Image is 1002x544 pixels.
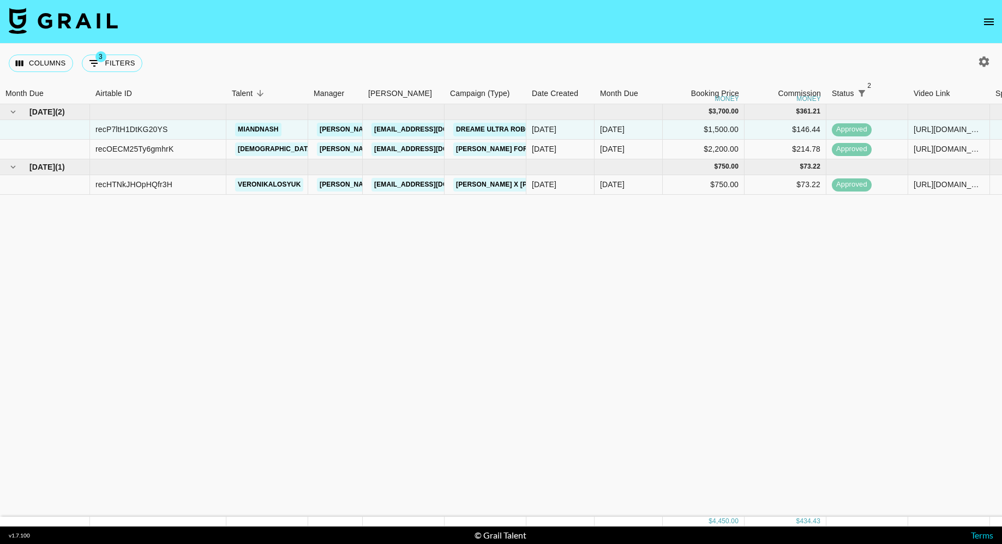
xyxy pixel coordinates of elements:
[450,83,510,104] div: Campaign (Type)
[832,83,854,104] div: Status
[796,95,821,102] div: money
[235,178,303,192] a: veronikalosyuk
[854,86,869,101] div: 2 active filters
[317,178,495,192] a: [PERSON_NAME][EMAIL_ADDRESS][DOMAIN_NAME]
[82,55,142,72] button: Show filters
[715,95,739,102] div: money
[832,144,872,154] span: approved
[600,144,625,154] div: Jun '25
[691,83,739,104] div: Booking Price
[55,106,65,117] span: ( 2 )
[709,107,712,116] div: $
[5,159,21,175] button: hide children
[978,11,1000,33] button: open drawer
[908,83,990,104] div: Video Link
[796,517,800,526] div: $
[914,144,984,154] div: https://www.instagram.com/reel/DLYLihNxZ60/?igsh=dHV2Nm1zZ3J3eHBy
[800,517,820,526] div: 434.43
[971,530,993,540] a: Terms
[712,107,739,116] div: 3,700.00
[95,51,106,62] span: 3
[778,83,821,104] div: Commission
[5,104,21,119] button: hide children
[600,124,625,135] div: Jun '25
[532,144,556,154] div: 28/05/2025
[709,517,712,526] div: $
[600,83,638,104] div: Month Due
[371,142,494,156] a: [EMAIL_ADDRESS][DOMAIN_NAME]
[803,162,820,171] div: 73.22
[475,530,526,541] div: © Grail Talent
[532,83,578,104] div: Date Created
[453,123,589,136] a: Dreame Ultra Robot Vacuum x Mia
[600,179,625,190] div: Aug '25
[453,142,580,156] a: [PERSON_NAME] for Kids x Judah
[453,178,598,192] a: [PERSON_NAME] x [PERSON_NAME] (1 IG)
[55,162,65,172] span: ( 1 )
[914,179,984,190] div: https://www.instagram.com/reel/DN0hobV4pe9/?igsh=dWVtdHY5OGtxNnJr
[232,83,253,104] div: Talent
[532,179,556,190] div: 18/08/2025
[854,86,869,101] button: Show filters
[371,123,494,136] a: [EMAIL_ADDRESS][DOMAIN_NAME]
[864,80,875,91] span: 2
[95,83,132,104] div: Airtable ID
[314,83,344,104] div: Manager
[832,124,872,135] span: approved
[29,106,55,117] span: [DATE]
[663,120,745,140] div: $1,500.00
[832,180,872,190] span: approved
[745,140,826,159] div: $214.78
[796,107,800,116] div: $
[800,107,820,116] div: 361.21
[9,532,30,539] div: v 1.7.100
[712,517,739,526] div: 4,450.00
[226,83,308,104] div: Talent
[745,120,826,140] div: $146.44
[745,175,826,195] div: $73.22
[715,162,718,171] div: $
[445,83,526,104] div: Campaign (Type)
[235,142,317,156] a: [DEMOGRAPHIC_DATA]
[718,162,739,171] div: 750.00
[914,124,984,135] div: https://www.instagram.com/reel/DLFa20vOXLr/?igsh=MTJwMTAzdDBzejFoaQ==
[663,140,745,159] div: $2,200.00
[90,83,226,104] div: Airtable ID
[317,123,495,136] a: [PERSON_NAME][EMAIL_ADDRESS][DOMAIN_NAME]
[826,83,908,104] div: Status
[95,179,172,190] div: recHTNkJHOpHQfr3H
[235,123,281,136] a: miandnash
[371,178,494,192] a: [EMAIL_ADDRESS][DOMAIN_NAME]
[9,8,118,34] img: Grail Talent
[9,55,73,72] button: Select columns
[368,83,432,104] div: [PERSON_NAME]
[95,124,168,135] div: recP7ltH1DtKG20YS
[869,86,885,101] button: Sort
[5,83,44,104] div: Month Due
[526,83,595,104] div: Date Created
[308,83,363,104] div: Manager
[253,86,268,101] button: Sort
[532,124,556,135] div: 28/05/2025
[800,162,803,171] div: $
[663,175,745,195] div: $750.00
[363,83,445,104] div: Booker
[595,83,663,104] div: Month Due
[914,83,950,104] div: Video Link
[317,142,495,156] a: [PERSON_NAME][EMAIL_ADDRESS][DOMAIN_NAME]
[29,162,55,172] span: [DATE]
[95,144,173,154] div: recOECM25Ty6gmhrK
